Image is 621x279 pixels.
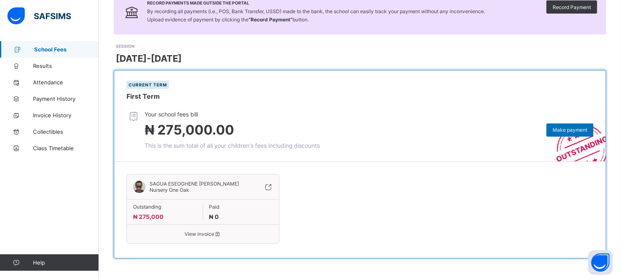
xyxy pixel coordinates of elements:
[145,122,234,138] span: ₦ 275,000.00
[33,112,99,119] span: Invoice History
[546,114,606,161] img: outstanding-stamp.3c148f88c3ebafa6da95868fa43343a1.svg
[147,0,485,5] span: Record Payments Made Outside the Portal
[33,63,99,69] span: Results
[248,16,293,23] b: “Record Payment”
[33,145,99,151] span: Class Timetable
[116,53,182,64] span: [DATE]-[DATE]
[209,213,219,220] span: ₦ 0
[150,187,189,193] span: Nursery One Oak
[33,79,99,86] span: Attendance
[133,213,164,220] span: ₦ 275,000
[133,204,197,210] span: Outstanding
[133,231,273,237] span: View invoice
[33,128,99,135] span: Collectibles
[209,204,273,210] span: Paid
[553,127,587,133] span: Make payment
[553,4,591,10] span: Record Payment
[145,111,320,118] span: Your school fees bill
[150,181,239,187] span: SAGUA ESEOGHENE [PERSON_NAME]
[7,7,71,25] img: safsims
[116,44,134,49] span: SESSION
[33,259,98,266] span: Help
[33,95,99,102] span: Payment History
[127,92,160,100] span: First Term
[34,46,99,53] span: School Fees
[147,8,485,23] span: By recording all payments (i.e., POS, Bank Transfer, USSD) made to the bank, the school can easil...
[129,82,167,87] span: Current term
[145,142,320,149] span: This is the sum total of all your children's fees including discounts
[588,250,613,275] button: Open asap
